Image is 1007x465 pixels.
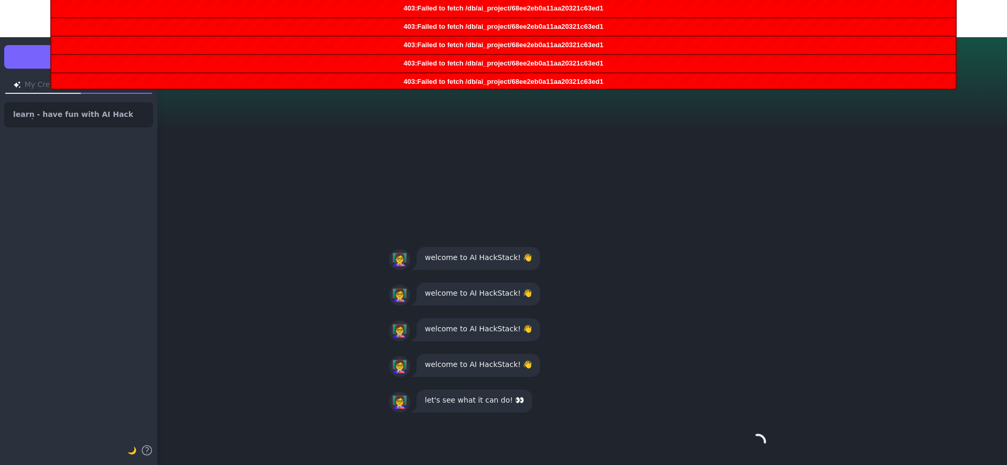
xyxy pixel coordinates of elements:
span: 403:Failed to fetch /db/ai_project/68ee2eb0a11aa20321c63ed1 [404,23,604,30]
div: 👩‍🏫 [389,285,410,306]
p: welcome to AI HackStack! 👋 [425,287,532,299]
div: 👩‍🏫 [389,356,410,377]
span: 403:Failed to fetch /db/ai_project/68ee2eb0a11aa20321c63ed1 [404,78,604,85]
p: welcome to AI HackStack! 👋 [425,251,532,264]
div: 👩‍🏫 [389,249,410,270]
p: welcome to AI HackStack! 👋 [425,322,532,335]
p: welcome to AI HackStack! 👋 [425,358,532,371]
img: Icon [14,81,20,88]
span: 403:Failed to fetch /db/ai_project/68ee2eb0a11aa20321c63ed1 [404,41,604,49]
div: 👩‍🏫 [389,392,410,413]
span: 403:Failed to fetch /db/ai_project/68ee2eb0a11aa20321c63ed1 [404,4,604,12]
a: learn - have fun with AI HackStack [4,102,153,127]
div: 👩‍🏫 [389,320,410,341]
span: 403:Failed to fetch /db/ai_project/68ee2eb0a11aa20321c63ed1 [404,59,604,67]
span: learn - have fun with AI HackStack [13,111,136,119]
button: 🌙 [127,444,136,457]
p: let's see what it can do! 👀 [425,394,524,406]
span: 🌙 [127,446,136,455]
a: Домой [4,45,153,69]
button: My Creations [5,77,81,94]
